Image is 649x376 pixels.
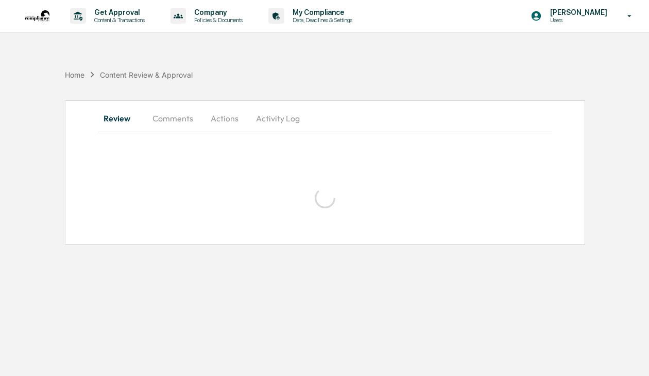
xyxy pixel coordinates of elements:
[144,106,201,131] button: Comments
[284,16,357,24] p: Data, Deadlines & Settings
[186,8,248,16] p: Company
[186,16,248,24] p: Policies & Documents
[542,8,612,16] p: [PERSON_NAME]
[284,8,357,16] p: My Compliance
[86,16,150,24] p: Content & Transactions
[25,10,49,22] img: logo
[86,8,150,16] p: Get Approval
[98,106,552,131] div: secondary tabs example
[100,70,193,79] div: Content Review & Approval
[542,16,612,24] p: Users
[248,106,308,131] button: Activity Log
[65,70,84,79] div: Home
[98,106,144,131] button: Review
[201,106,248,131] button: Actions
